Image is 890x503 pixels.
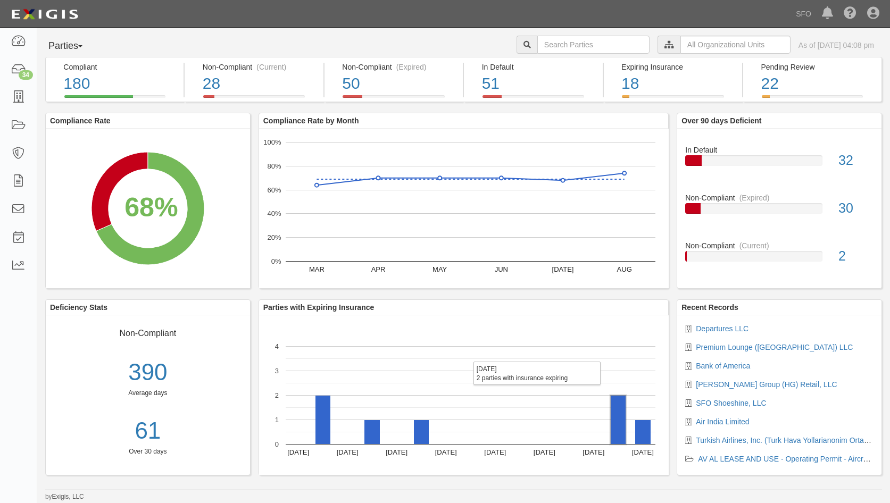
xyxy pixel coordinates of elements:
a: Compliant180 [45,95,184,104]
div: Over 30 days [46,447,250,456]
text: [DATE] [435,448,457,456]
b: Compliance Rate [50,116,111,125]
button: Parties [45,36,125,57]
div: (Current) [256,62,286,72]
div: Average days [46,389,250,398]
div: 34 [19,70,33,80]
div: 22 [761,72,873,95]
text: 1 [275,416,279,424]
text: AUG [617,265,631,273]
a: [PERSON_NAME] Group (HG) Retail, LLC [696,380,837,389]
a: Bank of America [696,362,750,370]
b: Deficiency Stats [50,303,107,312]
div: As of [DATE] 04:08 pm [798,40,874,51]
text: 2 [275,391,279,399]
svg: A chart. [259,129,669,288]
div: Non-Compliant (Expired) [342,62,455,72]
input: Search Parties [537,36,650,54]
a: Exigis, LLC [52,493,84,500]
b: Compliance Rate by Month [263,116,359,125]
b: Over 90 days Deficient [681,116,761,125]
div: Non-Compliant [54,323,242,340]
a: SFO [791,3,817,24]
text: MAY [432,265,447,273]
div: Non-Compliant (Current) [203,62,315,72]
div: Non-Compliant [677,192,881,203]
a: Non-Compliant(Current)28 [185,95,323,104]
a: Turkish Airlines, Inc. (Turk Hava Yollarianonim Ortakligi) [696,436,879,445]
div: (Current) [739,240,769,251]
text: 20% [267,233,281,241]
img: logo-5460c22ac91f19d4615b14bd174203de0afe785f0fc80cf4dbbc73dc1793850b.png [8,5,81,24]
div: 50 [342,72,455,95]
text: 40% [267,209,281,217]
div: In Default [482,62,595,72]
text: 4 [275,342,279,350]
div: Non-Compliant [677,240,881,251]
svg: A chart. [259,315,669,475]
div: 32 [830,151,881,170]
text: [DATE] [583,448,604,456]
a: Expiring Insurance18 [604,95,742,104]
a: In Default32 [685,137,874,192]
div: Pending Review [761,62,873,72]
div: In Default [677,137,881,155]
div: 180 [63,72,176,95]
a: 61 [46,414,250,448]
a: Air India Limited [696,417,749,426]
div: 18 [621,72,734,95]
div: (Expired) [396,62,427,72]
text: [DATE] [552,265,573,273]
text: [DATE] [632,448,654,456]
text: [DATE] [287,448,309,456]
div: 2 [830,247,881,266]
div: 51 [482,72,595,95]
a: In Default51 [464,95,602,104]
text: [DATE] [386,448,407,456]
b: Recent Records [681,303,738,312]
a: Departures LLC [696,324,748,333]
div: (Expired) [739,192,770,203]
a: Non-Compliant(Current)2 [685,240,874,272]
a: Non-Compliant(Expired)50 [325,95,463,104]
text: 100% [263,138,281,146]
div: Expiring Insurance [621,62,734,72]
div: 390 [46,356,250,389]
a: Premium Lounge ([GEOGRAPHIC_DATA]) LLC [696,343,853,351]
div: 28 [203,72,315,95]
text: [DATE] [336,448,358,456]
i: Help Center - Complianz [844,7,856,20]
input: All Organizational Units [680,36,791,54]
text: 60% [267,186,281,194]
text: JUN [494,265,508,273]
text: 0 [275,440,279,448]
text: [DATE] [534,448,555,456]
a: SFO Shoeshine, LLC [696,399,766,407]
div: 68% [124,189,178,227]
text: 80% [267,162,281,170]
div: 30 [830,199,881,218]
b: Parties with Expiring Insurance [263,303,375,312]
text: APR [371,265,385,273]
small: by [45,492,84,501]
text: 3 [275,367,279,375]
div: [DATE] 2 parties with insurance expiring [473,362,601,385]
text: [DATE] [484,448,506,456]
text: MAR [309,265,325,273]
a: Non-Compliant(Expired)30 [685,192,874,240]
text: 0% [271,257,281,265]
svg: A chart. [46,129,250,288]
div: Compliant [63,62,176,72]
a: Pending Review22 [743,95,881,104]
